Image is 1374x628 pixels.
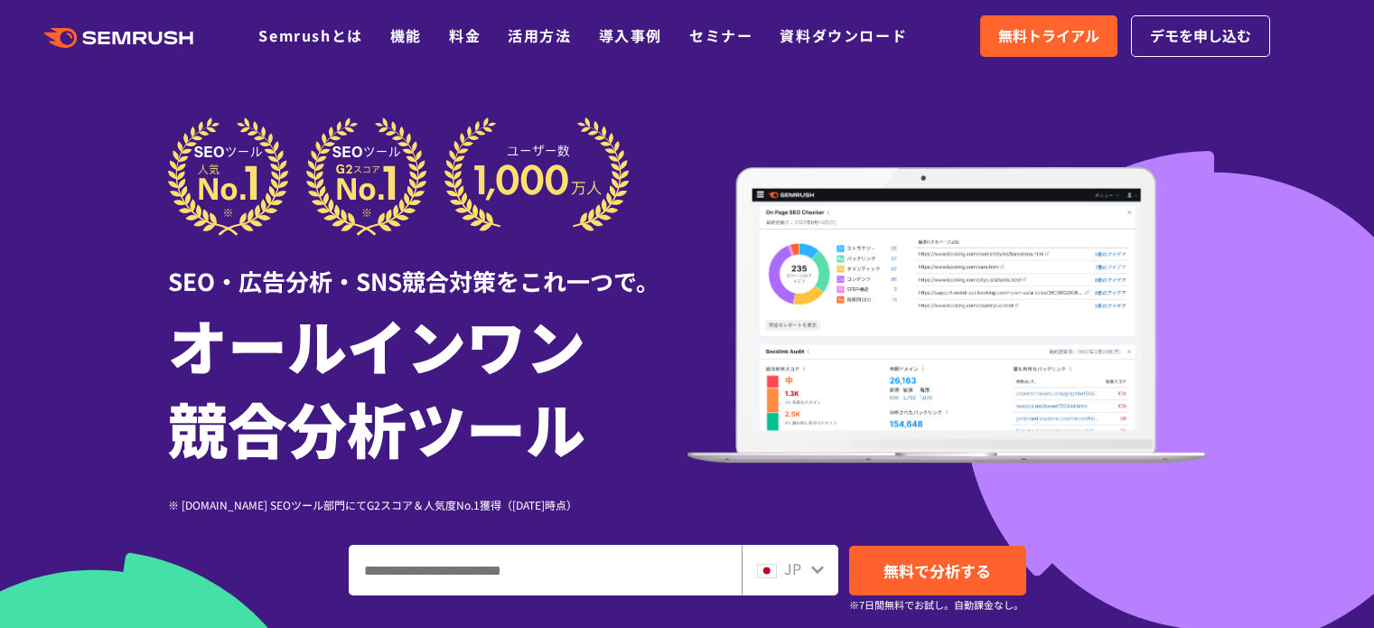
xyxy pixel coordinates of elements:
a: 資料ダウンロード [780,24,907,46]
h1: オールインワン 競合分析ツール [168,303,687,469]
input: ドメイン、キーワードまたはURLを入力してください [350,546,741,595]
span: 無料で分析する [883,559,991,582]
a: 機能 [390,24,422,46]
a: 無料トライアル [980,15,1117,57]
div: ※ [DOMAIN_NAME] SEOツール部門にてG2スコア＆人気度No.1獲得（[DATE]時点） [168,496,687,513]
span: 無料トライアル [998,24,1099,48]
a: 導入事例 [599,24,662,46]
div: SEO・広告分析・SNS競合対策をこれ一つで。 [168,236,687,298]
a: 料金 [449,24,481,46]
span: JP [784,558,801,579]
a: セミナー [689,24,752,46]
span: デモを申し込む [1150,24,1251,48]
a: デモを申し込む [1131,15,1270,57]
a: 無料で分析する [849,546,1026,595]
small: ※7日間無料でお試し。自動課金なし。 [849,596,1023,614]
a: Semrushとは [258,24,362,46]
a: 活用方法 [508,24,571,46]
